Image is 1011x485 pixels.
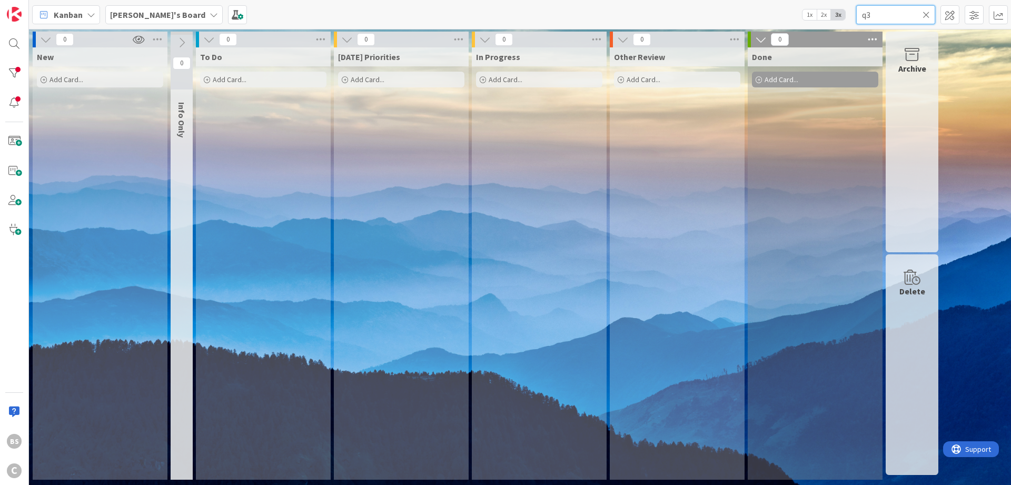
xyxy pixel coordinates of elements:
[213,75,246,84] span: Add Card...
[37,52,54,62] span: New
[7,434,22,449] div: BS
[831,9,845,20] span: 3x
[173,57,191,70] span: 0
[54,8,83,21] span: Kanban
[614,52,665,62] span: Other Review
[7,463,22,478] div: C
[495,33,513,46] span: 0
[627,75,660,84] span: Add Card...
[338,52,400,62] span: Today's Priorities
[219,33,237,46] span: 0
[200,52,222,62] span: To Do
[110,9,205,20] b: [PERSON_NAME]'s Board
[357,33,375,46] span: 0
[351,75,384,84] span: Add Card...
[856,5,935,24] input: Quick Filter...
[765,75,798,84] span: Add Card...
[476,52,520,62] span: In Progress
[22,2,48,14] span: Support
[56,33,74,46] span: 0
[176,102,187,137] span: Info Only
[752,52,772,62] span: Done
[489,75,522,84] span: Add Card...
[899,285,925,298] div: Delete
[817,9,831,20] span: 2x
[7,7,22,22] img: Visit kanbanzone.com
[898,62,926,75] div: Archive
[633,33,651,46] span: 0
[49,75,83,84] span: Add Card...
[802,9,817,20] span: 1x
[771,33,789,46] span: 0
